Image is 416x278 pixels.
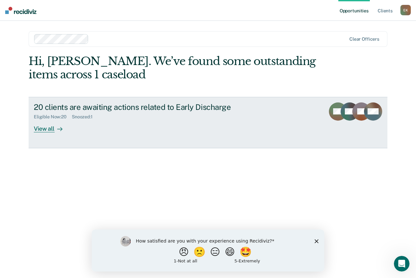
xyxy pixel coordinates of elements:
[29,97,387,148] a: 20 clients are awaiting actions related to Early DischargeEligible Now:20Snoozed:1View all
[5,7,36,14] img: Recidiviz
[92,230,324,271] iframe: Survey by Kim from Recidiviz
[29,55,316,81] div: Hi, [PERSON_NAME]. We’ve found some outstanding items across 1 caseload
[34,114,72,120] div: Eligible Now : 20
[400,5,411,15] div: E K
[72,114,98,120] div: Snoozed : 1
[349,36,379,42] div: Clear officers
[34,120,70,132] div: View all
[394,256,409,271] iframe: Intercom live chat
[400,5,411,15] button: EK
[34,102,262,112] div: 20 clients are awaiting actions related to Early Discharge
